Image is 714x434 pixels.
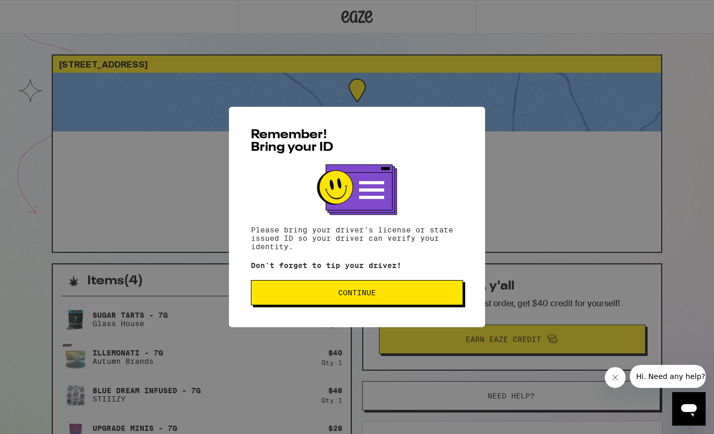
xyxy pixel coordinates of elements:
button: Continue [251,280,463,305]
iframe: Close message [605,367,626,388]
span: Remember! Bring your ID [251,129,333,154]
p: Don't forget to tip your driver! [251,261,463,270]
span: Continue [338,289,376,296]
iframe: Message from company [630,365,706,388]
iframe: Button to launch messaging window [672,392,706,426]
p: Please bring your driver's license or state issued ID so your driver can verify your identity. [251,226,463,251]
